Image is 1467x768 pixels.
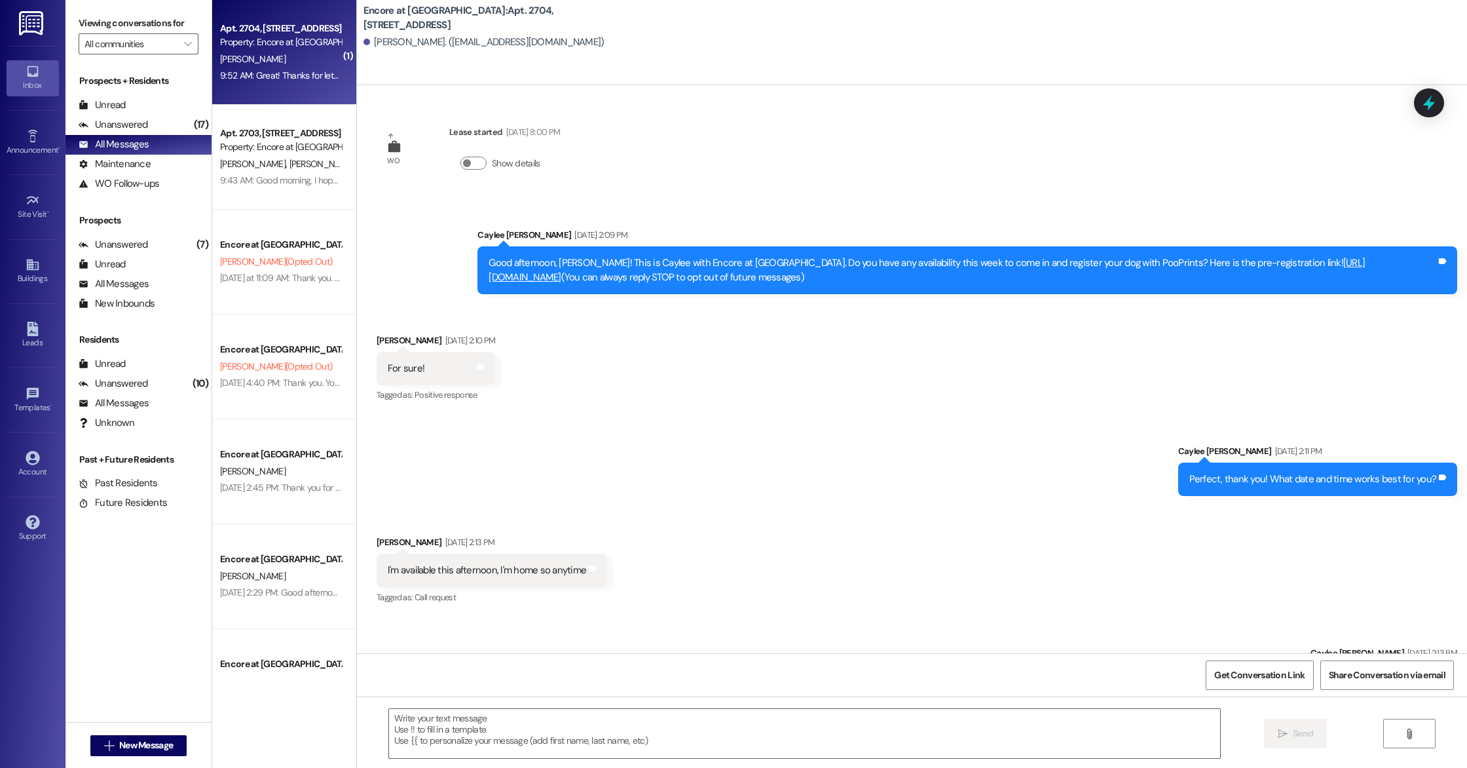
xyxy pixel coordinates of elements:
[7,318,59,353] a: Leads
[191,115,212,135] div: (17)
[492,157,540,170] label: Show details
[220,552,341,566] div: Encore at [GEOGRAPHIC_DATA]
[79,258,126,271] div: Unread
[79,177,159,191] div: WO Follow-ups
[220,448,341,461] div: Encore at [GEOGRAPHIC_DATA]
[79,416,134,430] div: Unknown
[477,228,1457,246] div: Caylee [PERSON_NAME]
[79,496,167,510] div: Future Residents
[220,35,341,49] div: Property: Encore at [GEOGRAPHIC_DATA]
[1178,444,1458,463] div: Caylee [PERSON_NAME]
[1264,719,1328,748] button: Send
[220,53,286,65] span: [PERSON_NAME]
[1329,668,1445,682] span: Share Conversation via email
[377,334,495,352] div: [PERSON_NAME]
[184,39,191,49] i: 
[65,74,212,88] div: Prospects + Residents
[79,118,148,132] div: Unanswered
[571,228,627,242] div: [DATE] 2:09 PM
[65,214,212,227] div: Prospects
[387,154,399,168] div: WO
[1278,729,1288,739] i: 
[1214,668,1305,682] span: Get Conversation Link
[65,333,212,347] div: Residents
[1404,729,1414,739] i: 
[220,657,341,671] div: Encore at [GEOGRAPHIC_DATA]
[47,208,49,217] span: •
[220,140,341,154] div: Property: Encore at [GEOGRAPHIC_DATA]
[79,138,149,151] div: All Messages
[377,385,495,404] div: Tagged as:
[220,22,341,35] div: Apt. 2704, [STREET_ADDRESS]
[220,238,341,252] div: Encore at [GEOGRAPHIC_DATA]
[442,334,496,347] div: [DATE] 2:10 PM
[79,13,198,33] label: Viewing conversations for
[503,125,561,139] div: [DATE] 8:00 PM
[79,396,149,410] div: All Messages
[19,11,46,35] img: ResiDesk Logo
[79,476,158,490] div: Past Residents
[220,126,341,140] div: Apt. 2703, [STREET_ADDRESS]
[7,447,59,482] a: Account
[79,297,155,311] div: New Inbounds
[220,360,332,372] span: [PERSON_NAME] (Opted Out)
[79,157,151,171] div: Maintenance
[289,158,354,170] span: [PERSON_NAME]
[1310,646,1457,664] div: Caylee [PERSON_NAME]
[50,401,52,410] span: •
[90,735,187,756] button: New Message
[377,535,607,554] div: [PERSON_NAME]
[7,189,59,225] a: Site Visit •
[1206,661,1313,690] button: Get Conversation Link
[65,453,212,467] div: Past + Future Residents
[363,35,604,49] div: [PERSON_NAME]. ([EMAIL_ADDRESS][DOMAIN_NAME])
[119,739,173,752] span: New Message
[220,158,289,170] span: [PERSON_NAME]
[415,592,456,603] span: Call request
[79,377,148,391] div: Unanswered
[220,69,455,81] div: 9:52 AM: Great! Thanks for letting me know! Have a great day.
[449,125,560,144] div: Lease started
[79,98,126,112] div: Unread
[1272,444,1322,458] div: [DATE] 2:11 PM
[193,235,212,255] div: (7)
[220,256,332,267] span: [PERSON_NAME] (Opted Out)
[489,256,1365,283] a: [URL][DOMAIN_NAME]
[1293,727,1313,740] span: Send
[7,383,59,418] a: Templates •
[189,374,212,394] div: (10)
[220,272,878,284] div: [DATE] at 11:09 AM: Thank you. You will no longer receive texts from this thread. Please reply wi...
[220,343,341,356] div: Encore at [GEOGRAPHIC_DATA]
[220,570,286,582] span: [PERSON_NAME]
[220,482,536,493] div: [DATE] 2:45 PM: Thank you for your response! I will remove you from our contact list.
[363,4,625,32] b: Encore at [GEOGRAPHIC_DATA]: Apt. 2704, [STREET_ADDRESS]
[377,588,607,607] div: Tagged as:
[388,564,586,577] div: I'm available this afternoon, I'm home so anytime
[7,60,59,96] a: Inbox
[388,362,424,375] div: For sure!
[220,465,286,477] span: [PERSON_NAME]
[1320,661,1454,690] button: Share Conversation via email
[1404,646,1457,660] div: [DATE] 2:13 PM
[58,144,60,153] span: •
[1189,472,1437,486] div: Perfect, thank you! What date and time works best for you?
[79,238,148,252] div: Unanswered
[7,511,59,547] a: Support
[220,675,286,687] span: [PERSON_NAME]
[220,174,777,186] div: 9:43 AM: Good morning, I hope you guys are having a great day! The company that is coming out to ...
[220,377,868,389] div: [DATE] 4:40 PM: Thank you. You will no longer receive texts from this thread. Please reply with '...
[84,33,177,54] input: All communities
[79,357,126,371] div: Unread
[104,740,114,751] i: 
[442,535,495,549] div: [DATE] 2:13 PM
[415,389,477,400] span: Positive response
[7,254,59,289] a: Buildings
[79,277,149,291] div: All Messages
[489,256,1436,284] div: Good afternoon, [PERSON_NAME]! This is Caylee with Encore at [GEOGRAPHIC_DATA]. Do you have any a...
